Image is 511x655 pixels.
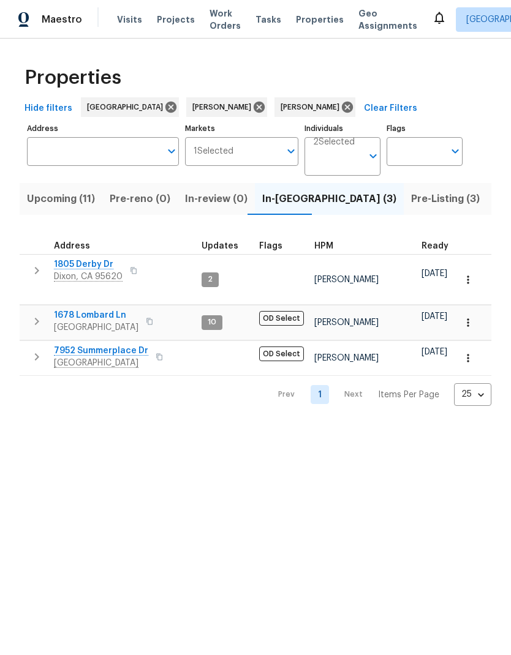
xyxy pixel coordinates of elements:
span: [DATE] [422,348,447,356]
span: Clear Filters [364,101,417,116]
span: 2 [203,274,218,285]
button: Hide filters [20,97,77,120]
span: Address [54,242,90,250]
span: In-[GEOGRAPHIC_DATA] (3) [262,190,396,208]
span: Hide filters [25,101,72,116]
span: [GEOGRAPHIC_DATA] [87,101,168,113]
span: Geo Assignments [358,7,417,32]
span: Upcoming (11) [27,190,95,208]
div: Earliest renovation start date (first business day after COE or Checkout) [422,242,460,250]
div: [PERSON_NAME] [274,97,355,117]
p: Items Per Page [378,389,439,401]
span: [PERSON_NAME] [314,275,379,284]
button: Open [365,148,382,165]
button: Open [447,143,464,160]
span: Properties [25,72,121,84]
span: Maestro [42,13,82,26]
span: [PERSON_NAME] [314,318,379,327]
div: [GEOGRAPHIC_DATA] [81,97,179,117]
span: Flags [259,242,282,250]
label: Address [27,125,179,132]
span: Work Orders [210,7,241,32]
span: [DATE] [422,312,447,321]
span: In-review (0) [185,190,248,208]
span: 2 Selected [313,137,355,148]
button: Clear Filters [359,97,422,120]
a: Goto page 1 [311,385,329,404]
span: [GEOGRAPHIC_DATA] [54,321,138,334]
span: Properties [296,13,344,26]
label: Flags [387,125,463,132]
nav: Pagination Navigation [267,383,491,406]
button: Open [282,143,300,160]
span: Ready [422,242,449,250]
span: 10 [203,317,221,327]
span: Tasks [255,15,281,24]
label: Markets [185,125,299,132]
span: 1 Selected [194,146,233,157]
span: [PERSON_NAME] [281,101,344,113]
span: Projects [157,13,195,26]
span: Pre-Listing (3) [411,190,480,208]
span: [DATE] [422,269,447,278]
span: HPM [314,242,333,250]
span: Visits [117,13,142,26]
label: Individuals [305,125,380,132]
div: 25 [454,378,491,410]
span: 1678 Lombard Ln [54,309,138,321]
span: OD Select [259,311,304,326]
span: [PERSON_NAME] [314,354,379,362]
span: [PERSON_NAME] [192,101,256,113]
span: Updates [202,242,238,250]
span: Pre-reno (0) [110,190,170,208]
div: [PERSON_NAME] [186,97,267,117]
button: Open [163,143,180,160]
span: OD Select [259,346,304,361]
